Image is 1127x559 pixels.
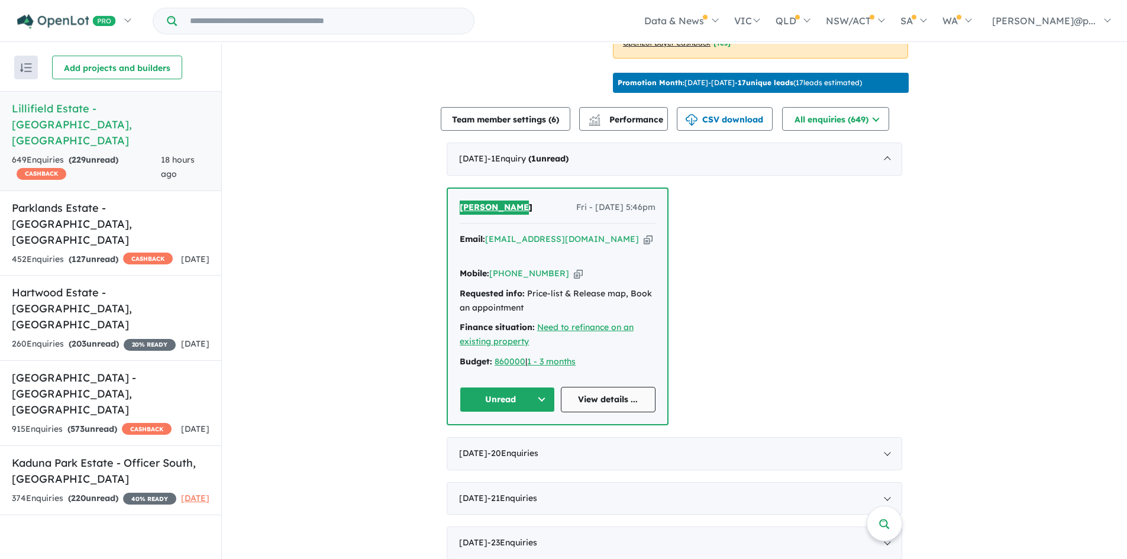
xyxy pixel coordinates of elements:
img: sort.svg [20,63,32,72]
a: Need to refinance on an existing property [460,322,634,347]
a: [PHONE_NUMBER] [489,268,569,279]
button: Copy [644,233,653,245]
span: - 1 Enquir y [487,153,569,164]
strong: ( unread) [69,254,118,264]
button: Performance [579,107,668,131]
span: 18 hours ago [161,154,195,179]
span: CASHBACK [123,253,173,264]
span: Performance [590,114,663,125]
span: CASHBACK [17,168,66,180]
div: | [460,355,655,369]
strong: ( unread) [69,154,118,165]
span: [PERSON_NAME]@p... [992,15,1096,27]
h5: [GEOGRAPHIC_DATA] - [GEOGRAPHIC_DATA] , [GEOGRAPHIC_DATA] [12,370,209,418]
a: [PERSON_NAME] [460,201,532,215]
a: 1 - 3 months [527,356,576,367]
b: Promotion Month: [618,78,684,87]
h5: Hartwood Estate - [GEOGRAPHIC_DATA] , [GEOGRAPHIC_DATA] [12,285,209,332]
button: Copy [574,267,583,280]
h5: Kaduna Park Estate - Officer South , [GEOGRAPHIC_DATA] [12,455,209,487]
span: 203 [72,338,86,349]
h5: Parklands Estate - [GEOGRAPHIC_DATA] , [GEOGRAPHIC_DATA] [12,200,209,248]
span: [DATE] [181,338,209,349]
input: Try estate name, suburb, builder or developer [179,8,472,34]
u: OpenLot Buyer Cashback [623,38,711,47]
div: 374 Enquir ies [12,492,176,506]
a: View details ... [561,387,656,412]
strong: Mobile: [460,268,489,279]
button: Unread [460,387,555,412]
h5: Lillifield Estate - [GEOGRAPHIC_DATA] , [GEOGRAPHIC_DATA] [12,101,209,148]
strong: Budget: [460,356,492,367]
span: [DATE] [181,493,209,503]
div: [DATE] [447,482,902,515]
button: Add projects and builders [52,56,182,79]
span: - 21 Enquir ies [487,493,537,503]
span: Fri - [DATE] 5:46pm [576,201,655,215]
span: [PERSON_NAME] [460,202,532,212]
img: bar-chart.svg [589,118,600,125]
div: Price-list & Release map, Book an appointment [460,287,655,315]
div: 260 Enquir ies [12,337,176,351]
div: [DATE] [447,143,902,176]
span: 229 [72,154,86,165]
strong: ( unread) [528,153,569,164]
span: 1 [531,153,536,164]
span: 40 % READY [123,493,176,505]
span: 573 [70,424,85,434]
div: 452 Enquir ies [12,253,173,267]
a: [EMAIL_ADDRESS][DOMAIN_NAME] [485,234,639,244]
span: 6 [551,114,556,125]
img: download icon [686,114,697,126]
button: CSV download [677,107,773,131]
a: 860000 [495,356,525,367]
strong: ( unread) [67,424,117,434]
strong: ( unread) [68,493,118,503]
div: 915 Enquir ies [12,422,172,437]
strong: Email: [460,234,485,244]
button: Team member settings (6) [441,107,570,131]
span: 127 [72,254,86,264]
img: line-chart.svg [589,114,600,121]
div: [DATE] [447,437,902,470]
strong: ( unread) [69,338,119,349]
span: - 20 Enquir ies [487,448,538,458]
span: - 23 Enquir ies [487,537,537,548]
span: [Yes] [713,38,731,47]
span: 20 % READY [124,339,176,351]
img: Openlot PRO Logo White [17,14,116,29]
span: CASHBACK [122,423,172,435]
strong: Requested info: [460,288,525,299]
div: 649 Enquir ies [12,153,161,182]
p: [DATE] - [DATE] - ( 17 leads estimated) [618,77,862,88]
span: [DATE] [181,254,209,264]
b: 17 unique leads [738,78,793,87]
strong: Finance situation: [460,322,535,332]
span: [DATE] [181,424,209,434]
button: All enquiries (649) [782,107,889,131]
span: 220 [71,493,86,503]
